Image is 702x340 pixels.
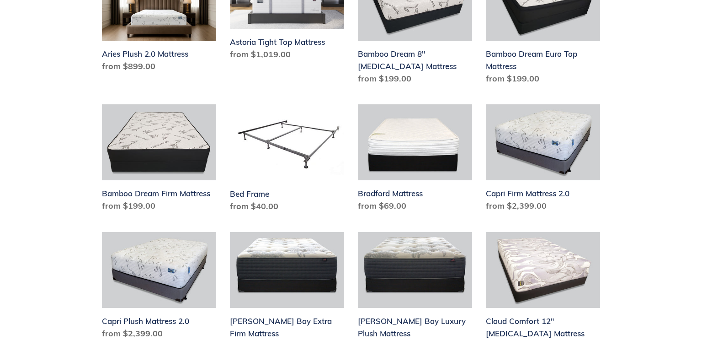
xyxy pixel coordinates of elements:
a: Bed Frame [230,104,344,216]
a: Bradford Mattress [358,104,472,216]
a: Capri Firm Mattress 2.0 [486,104,600,216]
a: Bamboo Dream Firm Mattress [102,104,216,216]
